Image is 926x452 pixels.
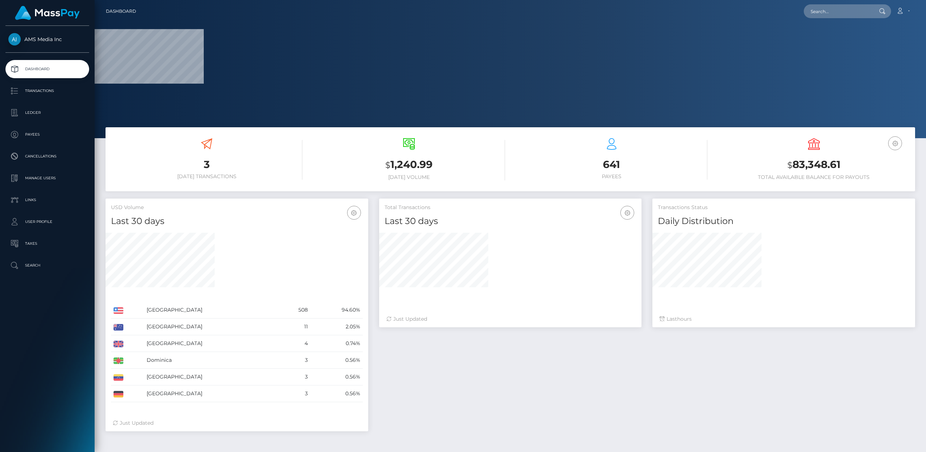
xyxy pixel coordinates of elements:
[310,335,363,352] td: 0.74%
[8,260,86,271] p: Search
[386,315,635,323] div: Just Updated
[310,385,363,402] td: 0.56%
[310,302,363,319] td: 94.60%
[114,307,123,314] img: US.png
[144,352,278,369] td: Dominica
[516,157,707,172] h3: 641
[144,369,278,385] td: [GEOGRAPHIC_DATA]
[516,173,707,180] h6: Payees
[5,147,89,165] a: Cancellations
[310,352,363,369] td: 0.56%
[8,151,86,162] p: Cancellations
[8,85,86,96] p: Transactions
[718,157,910,172] h3: 83,348.61
[385,160,390,170] small: $
[114,341,123,347] img: GB.png
[144,302,278,319] td: [GEOGRAPHIC_DATA]
[8,64,86,75] p: Dashboard
[313,157,505,172] h3: 1,240.99
[385,204,636,211] h5: Total Transactions
[310,319,363,335] td: 2.05%
[658,215,910,228] h4: Daily Distribution
[8,195,86,205] p: Links
[5,36,89,43] span: AMS Media Inc
[5,125,89,144] a: Payees
[114,324,123,331] img: AU.png
[114,357,123,364] img: DM.png
[8,33,21,45] img: AMS Media Inc
[114,374,123,381] img: VE.png
[5,191,89,209] a: Links
[278,369,310,385] td: 3
[8,173,86,184] p: Manage Users
[8,216,86,227] p: User Profile
[8,238,86,249] p: Taxes
[5,256,89,275] a: Search
[111,204,363,211] h5: USD Volume
[144,385,278,402] td: [GEOGRAPHIC_DATA]
[5,213,89,231] a: User Profile
[111,173,302,180] h6: [DATE] Transactions
[5,82,89,100] a: Transactions
[804,4,872,18] input: Search...
[278,385,310,402] td: 3
[5,104,89,122] a: Ledger
[5,60,89,78] a: Dashboard
[111,157,302,172] h3: 3
[278,302,310,319] td: 508
[313,174,505,180] h6: [DATE] Volume
[15,6,80,20] img: MassPay Logo
[106,4,136,19] a: Dashboard
[658,204,910,211] h5: Transactions Status
[660,315,908,323] div: Last hours
[787,160,792,170] small: $
[5,235,89,253] a: Taxes
[718,174,910,180] h6: Total Available Balance for Payouts
[385,215,636,228] h4: Last 30 days
[278,319,310,335] td: 11
[144,335,278,352] td: [GEOGRAPHIC_DATA]
[278,335,310,352] td: 4
[310,369,363,385] td: 0.56%
[278,352,310,369] td: 3
[144,319,278,335] td: [GEOGRAPHIC_DATA]
[113,419,361,427] div: Just Updated
[8,129,86,140] p: Payees
[111,215,363,228] h4: Last 30 days
[114,391,123,397] img: DE.png
[5,169,89,187] a: Manage Users
[8,107,86,118] p: Ledger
